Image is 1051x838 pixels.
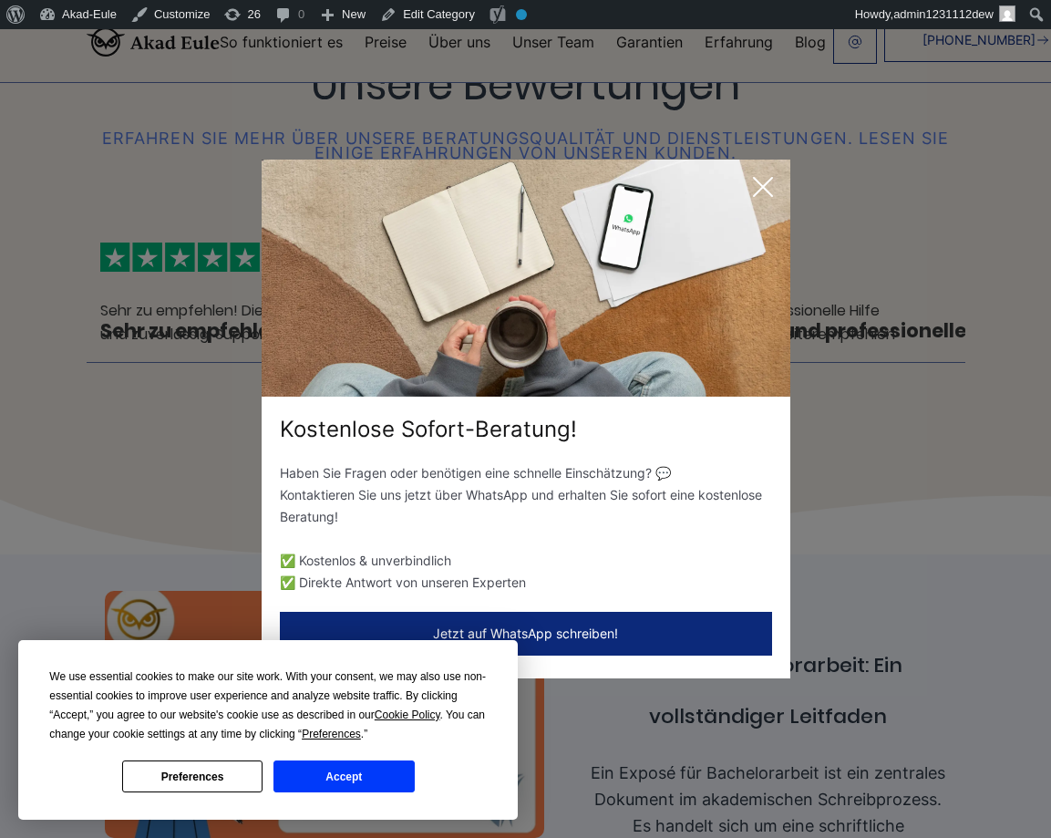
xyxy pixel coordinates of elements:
[122,760,263,792] button: Preferences
[262,415,790,444] div: Kostenlose Sofort-Beratung!
[18,640,518,820] div: Cookie Consent Prompt
[893,7,994,21] span: admin1231112dew
[375,709,440,721] span: Cookie Policy
[49,667,487,744] div: We use essential cookies to make our site work. With your consent, we may also use non-essential ...
[280,462,772,528] p: Haben Sie Fragen oder benötigen eine schnelle Einschätzung? 💬 Kontaktieren Sie uns jetzt über Wha...
[280,550,772,572] li: ✅ Kostenlos & unverbindlich
[273,760,414,792] button: Accept
[280,572,772,594] li: ✅ Direkte Antwort von unseren Experten
[280,612,772,656] button: Jetzt auf WhatsApp schreiben!
[262,160,790,397] img: exit
[516,9,527,20] div: No index
[302,728,361,740] span: Preferences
